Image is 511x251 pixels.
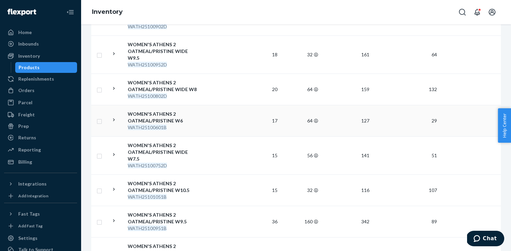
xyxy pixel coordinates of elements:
[359,118,372,123] span: 127
[18,223,43,229] div: Add Fast Tag
[4,85,77,96] a: Orders
[18,53,40,59] div: Inventory
[18,146,41,153] div: Reporting
[240,174,280,206] td: 15
[18,40,39,47] div: Inbounds
[429,219,440,224] span: 89
[4,157,77,167] a: Billing
[4,208,77,219] button: Fast Tags
[485,5,499,19] button: Open account menu
[4,192,77,200] a: Add Integration
[240,105,280,136] td: 17
[4,132,77,143] a: Returns
[18,111,35,118] div: Freight
[470,5,484,19] button: Open notifications
[18,159,32,165] div: Billing
[18,193,48,199] div: Add Integration
[240,136,280,174] td: 15
[359,219,372,224] span: 342
[128,124,167,130] em: WATH25100601B
[359,86,372,92] span: 159
[18,180,47,187] div: Integrations
[128,79,198,93] div: WOMEN'S ATHENS 2 OATMEAL/PRISTINE WIDE W8
[128,41,198,61] div: WOMEN'S ATHENS 2 OATMEAL/PRISTINE WIDE W9.5
[4,233,77,244] a: Settings
[429,152,440,158] span: 51
[4,178,77,189] button: Integrations
[18,29,32,36] div: Home
[467,231,504,248] iframe: Opens a widget where you can chat to one of our agents
[426,86,440,92] span: 132
[4,144,77,155] a: Reporting
[64,5,77,19] button: Close Navigation
[280,174,321,206] td: 32
[240,35,280,74] td: 18
[15,62,77,73] a: Products
[359,52,372,57] span: 161
[4,38,77,49] a: Inbounds
[359,187,372,193] span: 116
[280,35,321,74] td: 32
[128,163,167,168] em: WATH25100752D
[128,62,167,67] em: WATH25100952D
[18,134,36,141] div: Returns
[87,2,128,22] ol: breadcrumbs
[18,99,32,106] div: Parcel
[4,74,77,84] a: Replenishments
[128,111,198,124] div: WOMEN'S ATHENS 2 OATMEAL/PRISTINE W6
[128,194,167,200] em: WATH25101051B
[280,136,321,174] td: 56
[498,108,511,143] button: Help Center
[128,93,167,99] em: WATH25100802D
[18,211,40,217] div: Fast Tags
[18,76,54,82] div: Replenishments
[240,206,280,237] td: 36
[128,180,198,194] div: WOMEN'S ATHENS 2 OATMEAL/PRISTINE W10.5
[426,187,440,193] span: 107
[456,5,469,19] button: Open Search Box
[4,97,77,108] a: Parcel
[429,118,440,123] span: 29
[359,152,372,158] span: 141
[128,24,167,29] em: WATH25100902D
[18,87,34,94] div: Orders
[4,27,77,38] a: Home
[18,235,38,242] div: Settings
[128,142,198,162] div: WOMEN'S ATHENS 2 OATMEAL/PRISTINE WIDE W7.5
[128,212,198,225] div: WOMEN'S ATHENS 2 OATMEAL/PRISTINE W9.5
[18,123,29,130] div: Prep
[280,105,321,136] td: 64
[240,74,280,105] td: 20
[128,225,167,231] em: WATH25100951B
[7,9,36,16] img: Flexport logo
[280,74,321,105] td: 64
[4,109,77,120] a: Freight
[19,64,40,71] div: Products
[4,121,77,132] a: Prep
[92,8,123,16] a: Inventory
[4,51,77,61] a: Inventory
[4,222,77,230] a: Add Fast Tag
[280,206,321,237] td: 160
[429,52,440,57] span: 64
